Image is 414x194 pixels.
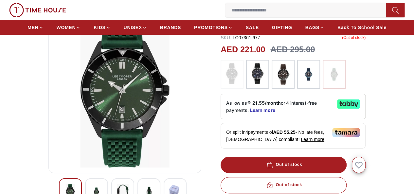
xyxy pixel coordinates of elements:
img: ... [326,63,342,85]
img: ... [300,63,317,85]
span: UNISEX [124,24,142,31]
a: SALE [246,22,259,33]
img: ... [224,63,240,84]
p: LC07361.677 [221,34,260,41]
span: SALE [246,24,259,31]
img: LEE COOPER Men's Analog Black Dial Watch - LC07361.351 [54,10,196,168]
a: KIDS [94,22,110,33]
a: MEN [27,22,43,33]
span: WOMEN [57,24,76,31]
p: ( Out of stock ) [342,34,366,41]
a: Back To School Sale [337,22,387,33]
img: ... [9,3,66,17]
span: Learn more [301,137,324,142]
h2: AED 221.00 [221,44,265,56]
a: GIFTING [272,22,292,33]
span: PROMOTIONS [194,24,228,31]
h3: AED 295.00 [270,44,315,56]
span: BAGS [305,24,319,31]
span: SKU : [221,35,231,40]
img: Tamara [332,128,360,137]
span: Back To School Sale [337,24,387,31]
div: Or split in 4 payments of - No late fees, [DEMOGRAPHIC_DATA] compliant! [221,123,366,149]
span: AED 55.25 [273,130,295,135]
a: WOMEN [57,22,81,33]
a: UNISEX [124,22,147,33]
span: BRANDS [160,24,181,31]
img: ... [249,63,266,84]
a: PROMOTIONS [194,22,233,33]
span: MEN [27,24,38,31]
img: ... [275,63,291,85]
span: KIDS [94,24,105,31]
a: BAGS [305,22,324,33]
span: GIFTING [272,24,292,31]
a: BRANDS [160,22,181,33]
